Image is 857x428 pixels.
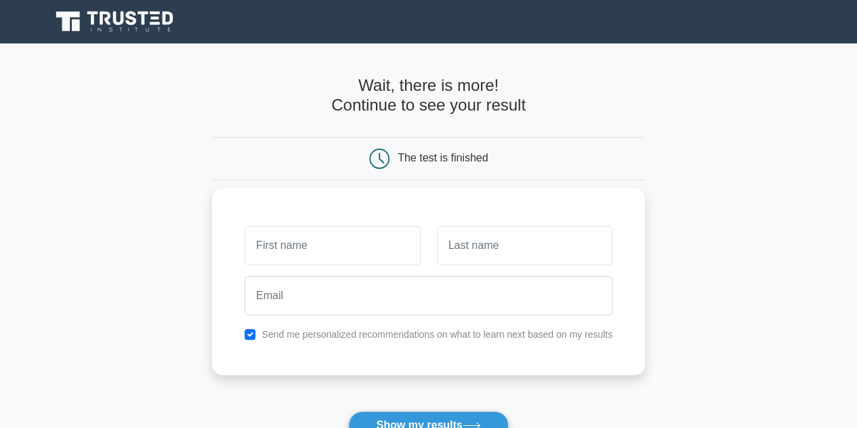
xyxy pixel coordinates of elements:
input: First name [245,226,420,265]
h4: Wait, there is more! Continue to see your result [212,76,645,115]
div: The test is finished [398,152,488,163]
label: Send me personalized recommendations on what to learn next based on my results [262,329,612,340]
input: Last name [437,226,612,265]
input: Email [245,276,612,315]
